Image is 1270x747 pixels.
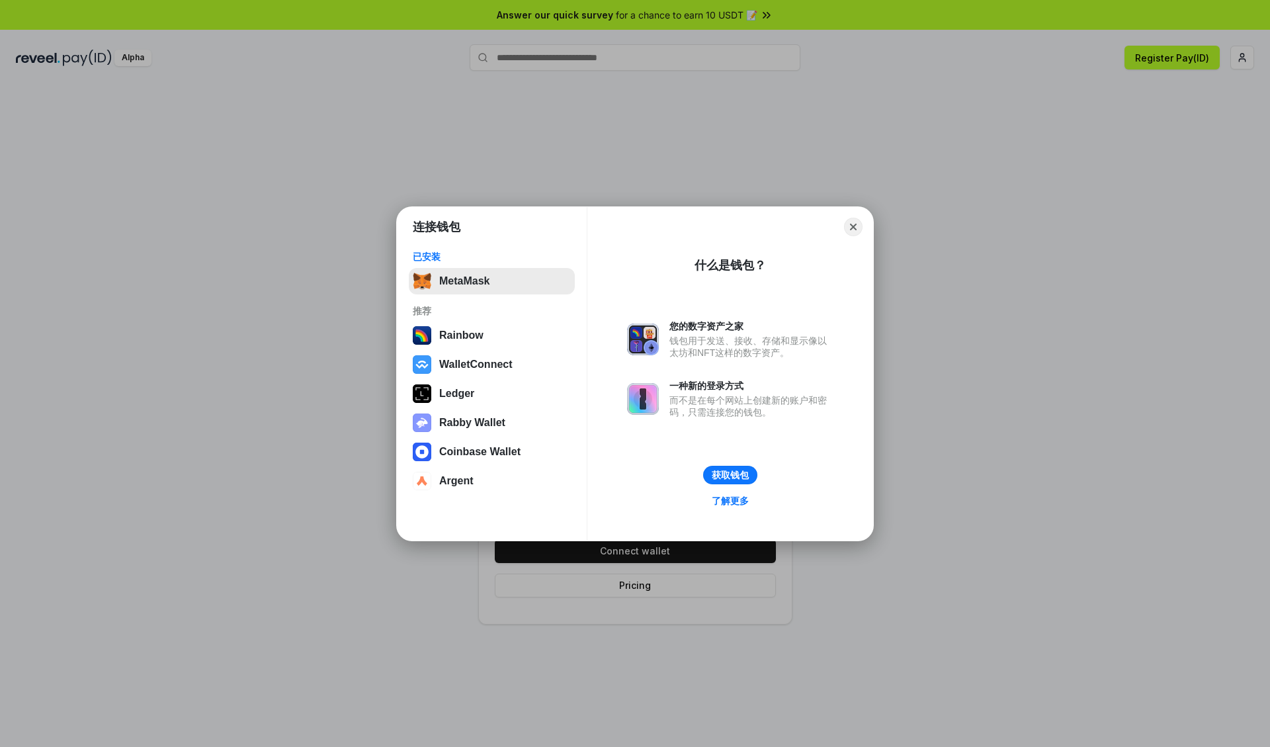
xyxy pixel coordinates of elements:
[409,351,575,378] button: WalletConnect
[704,492,757,509] a: 了解更多
[413,272,431,290] img: svg+xml,%3Csvg%20fill%3D%22none%22%20height%3D%2233%22%20viewBox%3D%220%200%2035%2033%22%20width%...
[413,384,431,403] img: svg+xml,%3Csvg%20xmlns%3D%22http%3A%2F%2Fwww.w3.org%2F2000%2Fsvg%22%20width%3D%2228%22%20height%3...
[439,446,521,458] div: Coinbase Wallet
[712,469,749,481] div: 获取钱包
[409,439,575,465] button: Coinbase Wallet
[844,218,863,236] button: Close
[627,324,659,355] img: svg+xml,%3Csvg%20xmlns%3D%22http%3A%2F%2Fwww.w3.org%2F2000%2Fsvg%22%20fill%3D%22none%22%20viewBox...
[669,380,833,392] div: 一种新的登录方式
[703,466,757,484] button: 获取钱包
[439,275,489,287] div: MetaMask
[409,410,575,436] button: Rabby Wallet
[669,335,833,359] div: 钱包用于发送、接收、存储和显示像以太坊和NFT这样的数字资产。
[439,417,505,429] div: Rabby Wallet
[712,495,749,507] div: 了解更多
[669,394,833,418] div: 而不是在每个网站上创建新的账户和密码，只需连接您的钱包。
[413,443,431,461] img: svg+xml,%3Csvg%20width%3D%2228%22%20height%3D%2228%22%20viewBox%3D%220%200%2028%2028%22%20fill%3D...
[413,219,460,235] h1: 连接钱包
[627,383,659,415] img: svg+xml,%3Csvg%20xmlns%3D%22http%3A%2F%2Fwww.w3.org%2F2000%2Fsvg%22%20fill%3D%22none%22%20viewBox...
[439,388,474,400] div: Ledger
[413,305,571,317] div: 推荐
[409,268,575,294] button: MetaMask
[413,472,431,490] img: svg+xml,%3Csvg%20width%3D%2228%22%20height%3D%2228%22%20viewBox%3D%220%200%2028%2028%22%20fill%3D...
[413,355,431,374] img: svg+xml,%3Csvg%20width%3D%2228%22%20height%3D%2228%22%20viewBox%3D%220%200%2028%2028%22%20fill%3D...
[413,326,431,345] img: svg+xml,%3Csvg%20width%3D%22120%22%20height%3D%22120%22%20viewBox%3D%220%200%20120%20120%22%20fil...
[695,257,766,273] div: 什么是钱包？
[439,330,484,341] div: Rainbow
[409,380,575,407] button: Ledger
[413,251,571,263] div: 已安装
[413,414,431,432] img: svg+xml,%3Csvg%20xmlns%3D%22http%3A%2F%2Fwww.w3.org%2F2000%2Fsvg%22%20fill%3D%22none%22%20viewBox...
[409,322,575,349] button: Rainbow
[409,468,575,494] button: Argent
[439,475,474,487] div: Argent
[439,359,513,371] div: WalletConnect
[669,320,833,332] div: 您的数字资产之家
